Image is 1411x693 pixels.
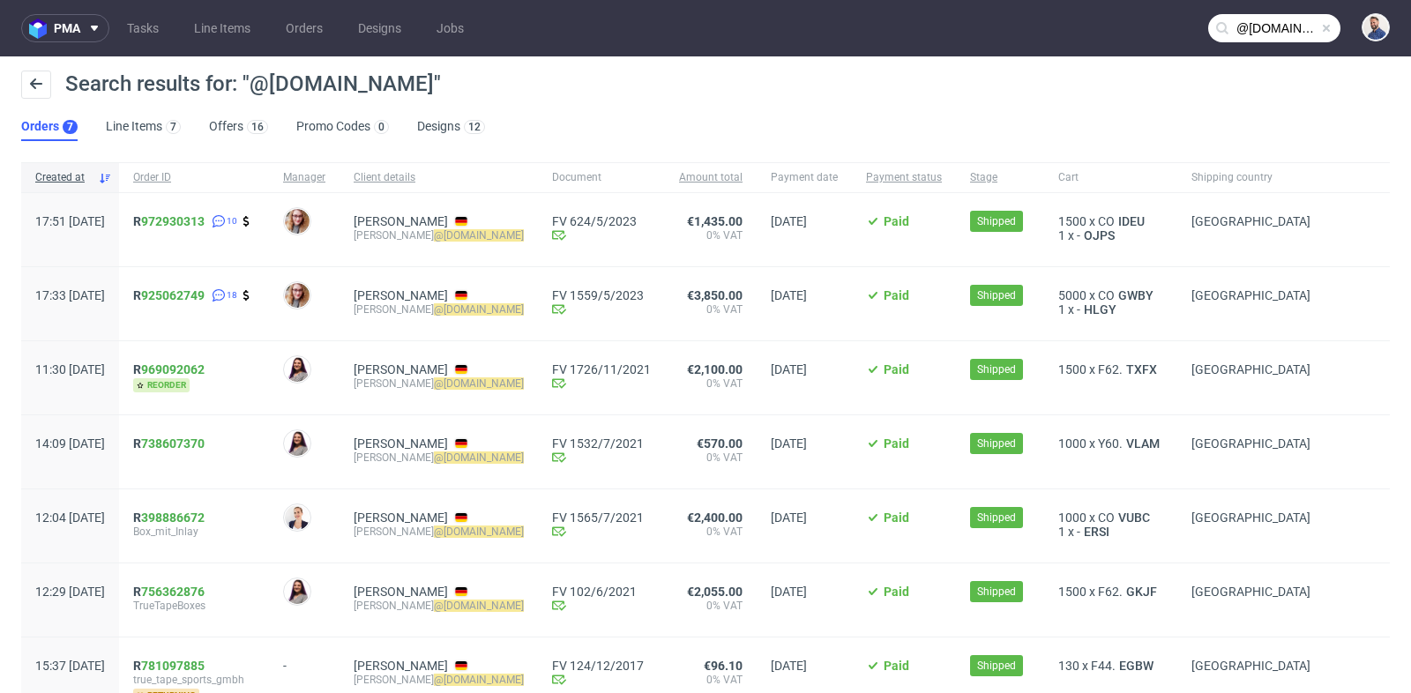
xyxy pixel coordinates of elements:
span: Client details [354,170,524,185]
a: 18 [208,288,237,302]
a: 925062749 [141,288,205,302]
span: 12:04 [DATE] [35,510,105,525]
span: Search results for: "@[DOMAIN_NAME]" [65,71,441,96]
div: [PERSON_NAME] [354,451,524,465]
a: Line Items [183,14,261,42]
span: TXFX [1123,362,1161,376]
mark: @[DOMAIN_NAME] [434,377,524,390]
a: OJPS [1080,228,1118,242]
mark: @[DOMAIN_NAME] [434,451,524,464]
a: Orders7 [21,113,78,141]
span: [DATE] [771,288,807,302]
div: 0 [378,121,384,133]
div: [PERSON_NAME] [354,302,524,317]
span: 1 [1058,302,1065,317]
span: Paid [884,288,909,302]
span: 0% VAT [679,451,743,465]
span: 130 [1058,659,1079,673]
span: - [1077,302,1080,317]
span: Stage [970,170,1030,185]
a: 738607370 [141,436,205,451]
span: [GEOGRAPHIC_DATA] [1191,288,1310,302]
span: R [133,362,205,376]
span: €2,055.00 [687,585,743,599]
img: Nadiya Khashchuk [285,579,310,604]
a: 398886672 [141,510,205,525]
span: 10 [227,214,237,228]
span: Shipped [977,287,1016,303]
div: 7 [170,121,176,133]
a: 969092062 [141,362,205,376]
span: R [133,510,205,525]
span: 14:09 [DATE] [35,436,105,451]
div: [PERSON_NAME] [354,599,524,613]
span: Shipped [977,510,1016,525]
a: 756362876 [141,585,205,599]
span: [GEOGRAPHIC_DATA] [1191,510,1310,525]
span: CO [1098,288,1115,302]
span: 17:51 [DATE] [35,214,105,228]
span: Paid [884,436,909,451]
span: 0% VAT [679,228,743,242]
div: x [1058,214,1163,228]
a: 10 [208,214,237,228]
span: Paid [884,362,909,376]
a: ERSI [1080,525,1113,539]
span: R [133,288,205,302]
span: [GEOGRAPHIC_DATA] [1191,659,1310,673]
img: Michał Rachański [1363,15,1388,40]
span: VLAM [1123,436,1163,451]
span: 1500 [1058,585,1086,599]
span: Y60. [1098,436,1123,451]
a: IDEU [1115,214,1148,228]
span: R [133,585,205,599]
mark: @[DOMAIN_NAME] [434,303,524,316]
div: 12 [468,121,481,133]
div: [PERSON_NAME] [354,525,524,539]
div: 7 [67,121,73,133]
div: [PERSON_NAME] [354,376,524,391]
span: 1000 [1058,436,1086,451]
a: R925062749 [133,288,208,302]
div: x [1058,288,1163,302]
a: R756362876 [133,585,208,599]
span: CO [1098,214,1115,228]
span: 11:30 [DATE] [35,362,105,376]
span: Paid [884,585,909,599]
span: Shipped [977,658,1016,674]
a: Line Items7 [106,113,181,141]
span: [DATE] [771,585,807,599]
a: [PERSON_NAME] [354,362,448,376]
div: x [1058,510,1163,525]
span: Cart [1058,170,1163,185]
a: Tasks [116,14,169,42]
span: Shipped [977,436,1016,451]
span: Shipped [977,213,1016,229]
a: HLGY [1080,302,1120,317]
a: Promo Codes0 [296,113,389,141]
img: Anna Queinnec [285,505,310,530]
span: Shipped [977,361,1016,377]
span: 1000 [1058,510,1086,525]
a: EGBW [1116,659,1157,673]
div: x [1058,362,1163,376]
span: 0% VAT [679,673,743,687]
a: FV 624/5/2023 [552,214,651,228]
a: VUBC [1115,510,1153,525]
a: Designs [347,14,412,42]
span: 17:33 [DATE] [35,288,105,302]
span: reorder [133,378,190,392]
a: [PERSON_NAME] [354,436,448,451]
span: 12:29 [DATE] [35,585,105,599]
span: [GEOGRAPHIC_DATA] [1191,214,1310,228]
span: 1500 [1058,362,1086,376]
div: 16 [251,121,264,133]
div: [PERSON_NAME] [354,228,524,242]
span: [DATE] [771,436,807,451]
span: €96.10 [704,659,743,673]
div: x [1058,525,1163,539]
